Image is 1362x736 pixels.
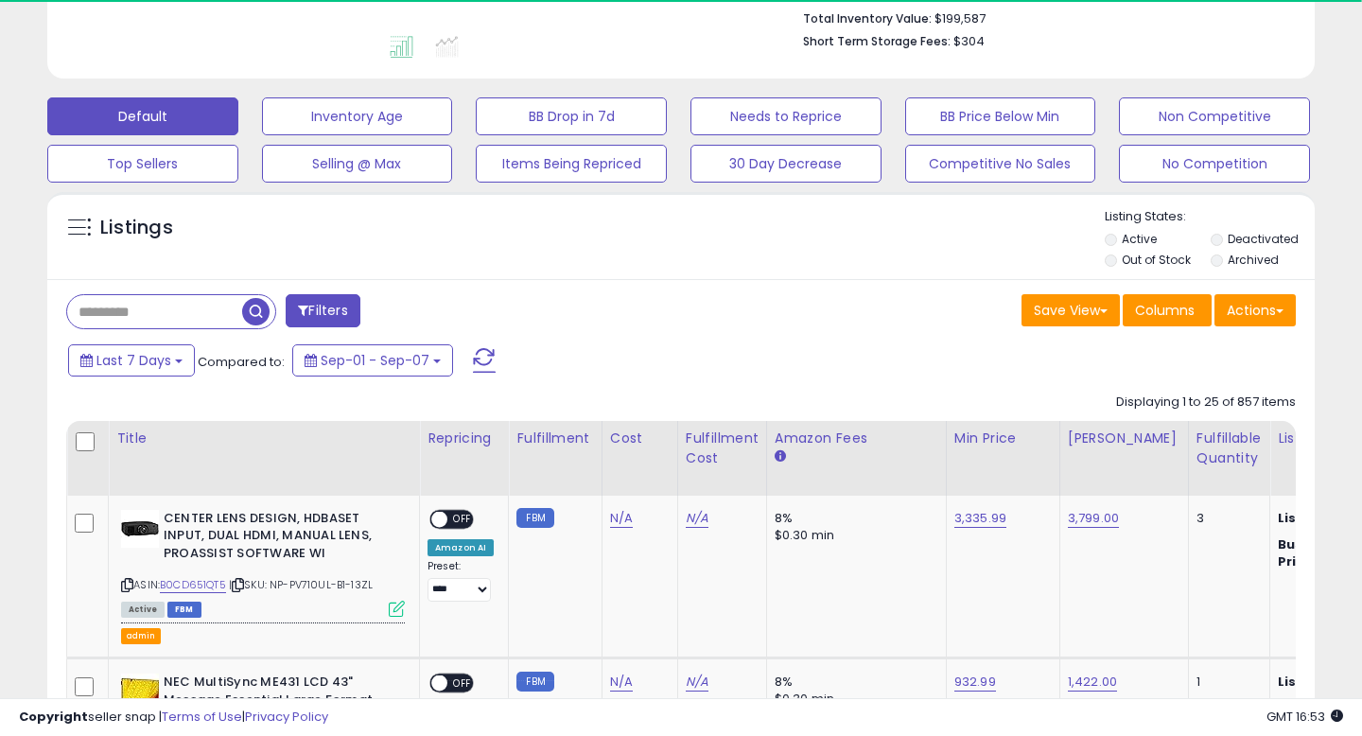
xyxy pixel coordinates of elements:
button: No Competition [1119,145,1310,183]
span: 2025-09-15 16:53 GMT [1266,708,1343,726]
button: Actions [1214,294,1296,326]
b: Short Term Storage Fees: [803,33,951,49]
img: 41GjEbrReqL._SL40_.jpg [121,674,159,711]
b: Business Price: [1278,535,1339,570]
a: Privacy Policy [245,708,328,726]
span: FBM [167,602,201,618]
span: Columns [1135,301,1195,320]
div: 3 [1196,510,1255,527]
small: Amazon Fees. [775,448,786,465]
div: Fulfillable Quantity [1196,429,1262,468]
div: Cost [610,429,670,448]
div: Amazon Fees [775,429,938,448]
b: Total Inventory Value: [803,10,932,26]
b: NEC MultiSync ME431 LCD 43" Message Essential Large Format Display [164,674,393,731]
div: 8% [775,510,932,527]
label: Deactivated [1228,231,1299,247]
a: N/A [610,673,633,692]
div: Preset: [428,560,494,603]
div: 8% [775,674,932,691]
button: Non Competitive [1119,97,1310,135]
span: Compared to: [198,353,285,371]
button: BB Price Below Min [905,97,1096,135]
span: Last 7 Days [96,351,171,370]
span: OFF [447,511,478,527]
button: 30 Day Decrease [690,145,882,183]
div: Repricing [428,429,500,448]
button: Save View [1021,294,1120,326]
div: Displaying 1 to 25 of 857 items [1116,394,1296,412]
button: Filters [286,294,359,327]
img: 31-1yThbznL._SL40_.jpg [121,510,159,548]
div: Title [116,429,411,448]
a: 3,335.99 [954,509,1006,528]
a: B0CD651QT5 [160,577,226,593]
div: [PERSON_NAME] [1068,429,1180,448]
span: | SKU: NP-PV710UL-B1-13ZL [229,577,373,592]
button: Columns [1123,294,1212,326]
a: 1,422.00 [1068,673,1117,692]
button: Top Sellers [47,145,238,183]
a: N/A [686,509,708,528]
button: Inventory Age [262,97,453,135]
div: 1 [1196,674,1255,691]
button: Last 7 Days [68,344,195,377]
label: Active [1122,231,1157,247]
span: $304 [953,32,985,50]
label: Archived [1228,252,1279,268]
button: admin [121,628,161,644]
span: OFF [447,675,478,692]
div: Fulfillment Cost [686,429,759,468]
div: Fulfillment [516,429,593,448]
a: N/A [610,509,633,528]
small: FBM [516,508,553,528]
div: $0.30 min [775,527,932,544]
label: Out of Stock [1122,252,1191,268]
li: $199,587 [803,6,1282,28]
a: N/A [686,673,708,692]
button: Needs to Reprice [690,97,882,135]
small: FBM [516,672,553,692]
button: Items Being Repriced [476,145,667,183]
button: Selling @ Max [262,145,453,183]
h5: Listings [100,215,173,241]
span: Sep-01 - Sep-07 [321,351,429,370]
button: BB Drop in 7d [476,97,667,135]
div: Min Price [954,429,1052,448]
button: Competitive No Sales [905,145,1096,183]
p: Listing States: [1105,208,1316,226]
span: All listings currently available for purchase on Amazon [121,602,165,618]
b: CENTER LENS DESIGN, HDBASET INPUT, DUAL HDMI, MANUAL LENS, PROASSIST SOFTWARE WI [164,510,393,568]
button: Sep-01 - Sep-07 [292,344,453,377]
a: 3,799.00 [1068,509,1119,528]
div: seller snap | | [19,709,328,727]
button: Default [47,97,238,135]
a: Terms of Use [162,708,242,726]
strong: Copyright [19,708,88,726]
div: Amazon AI [428,539,494,556]
div: ASIN: [121,510,405,615]
a: 932.99 [954,673,996,692]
